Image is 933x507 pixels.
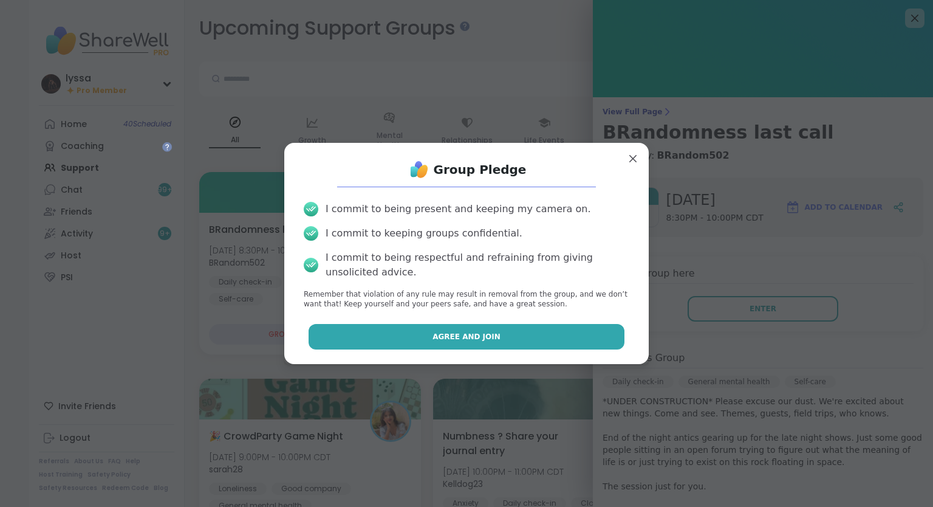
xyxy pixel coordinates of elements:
h1: Group Pledge [434,161,527,178]
iframe: Spotlight [162,142,172,152]
p: Remember that violation of any rule may result in removal from the group, and we don’t want that!... [304,289,629,310]
img: ShareWell Logo [407,157,431,182]
div: I commit to being present and keeping my camera on. [326,202,590,216]
button: Agree and Join [309,324,625,350]
div: I commit to being respectful and refraining from giving unsolicited advice. [326,250,629,280]
span: Agree and Join [432,331,501,342]
div: I commit to keeping groups confidential. [326,226,522,241]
